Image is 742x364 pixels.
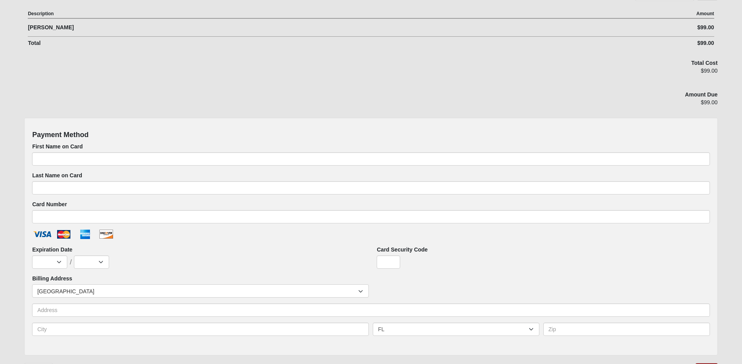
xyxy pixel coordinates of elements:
label: Last Name on Card [32,171,82,179]
div: Total [28,39,543,47]
label: Card Number [32,200,67,208]
strong: Amount [696,11,714,16]
strong: Description [28,11,54,16]
label: Card Security Code [377,246,428,253]
h4: Payment Method [32,131,710,139]
label: First Name on Card [32,143,83,150]
label: Total Cost [691,59,717,67]
input: Zip [543,323,710,336]
span: [GEOGRAPHIC_DATA] [37,285,358,298]
div: $99.00 [543,39,714,47]
input: City [32,323,369,336]
div: $99.00 [543,23,714,32]
label: Amount Due [685,91,717,98]
div: $99.00 [494,98,718,112]
div: [PERSON_NAME] [28,23,543,32]
label: Expiration Date [32,246,72,253]
input: Address [32,303,710,317]
div: $99.00 [494,67,718,80]
label: Billing Address [32,275,72,282]
span: / [70,259,72,266]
